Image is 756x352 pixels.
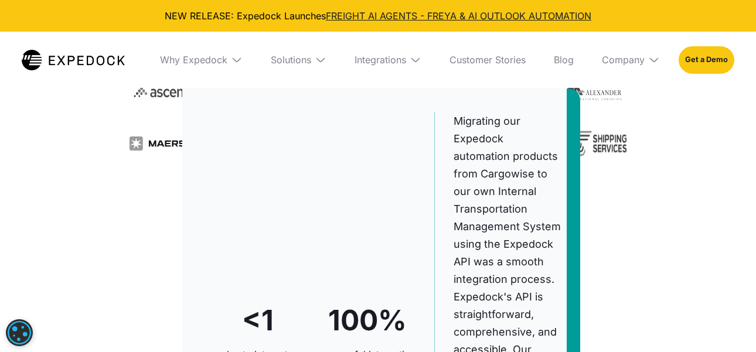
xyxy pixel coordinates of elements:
[9,9,747,22] div: NEW RELEASE: Expedock Launches
[261,32,336,88] div: Solutions
[242,297,274,344] div: <1
[160,54,227,66] div: Why Expedock
[679,46,734,73] a: Get a Demo
[151,32,252,88] div: Why Expedock
[326,10,591,22] a: FREIGHT AI AGENTS - FREYA & AI OUTLOOK AUTOMATION
[271,54,311,66] div: Solutions
[697,296,756,352] iframe: Chat Widget
[355,54,406,66] div: Integrations
[328,297,407,344] div: 100%
[345,32,431,88] div: Integrations
[592,32,669,88] div: Company
[440,32,535,88] a: Customer Stories
[544,32,583,88] a: Blog
[602,54,645,66] div: Company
